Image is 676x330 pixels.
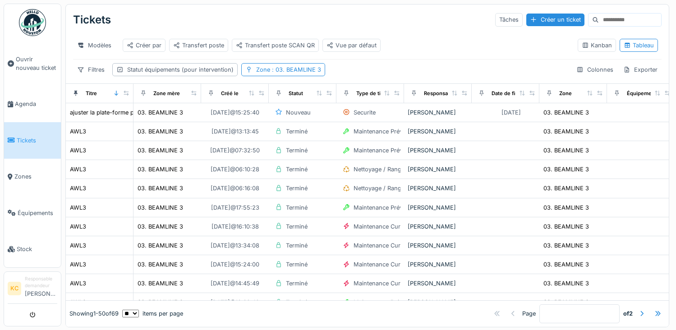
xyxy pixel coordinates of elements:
div: Colonnes [572,63,617,76]
div: Terminé [286,241,308,250]
span: Agenda [15,100,57,108]
div: Zone [559,90,572,97]
div: 03. BEAMLINE 3 [543,298,589,307]
div: Transfert poste SCAN QR [236,41,315,50]
div: Kanban [582,41,612,50]
div: AWL3 [70,127,86,136]
div: AWL3 [70,298,86,307]
div: 03. BEAMLINE 3 [543,260,589,269]
div: 03. BEAMLINE 3 [543,184,589,192]
div: [DATE] @ 06:10:28 [211,165,259,174]
div: [DATE] @ 15:25:40 [211,108,259,117]
div: Équipement [627,90,657,97]
div: 03. BEAMLINE 3 [138,222,183,231]
div: 03. BEAMLINE 3 [543,279,589,288]
div: ajuster la plate-forme pour accrocher les lisses sur Beam 3 [70,108,232,117]
div: [DATE] @ 13:13:45 [212,127,259,136]
div: Créer par [127,41,161,50]
div: Filtres [73,63,109,76]
div: [PERSON_NAME] [408,203,468,212]
div: Transfert poste [173,41,224,50]
div: [DATE] @ 13:34:08 [211,241,259,250]
div: [PERSON_NAME] [408,279,468,288]
div: AWL3 [70,146,86,155]
a: KC Responsable demandeur[PERSON_NAME] [8,275,57,304]
div: 03. BEAMLINE 3 [138,260,183,269]
div: items per page [122,310,183,318]
div: Nettoyage / Rangement [354,184,418,192]
div: Date de fin prévue [492,90,537,97]
div: 03. BEAMLINE 3 [138,184,183,192]
div: [PERSON_NAME] [408,184,468,192]
div: [DATE] @ 06:16:08 [211,184,259,192]
div: Terminé [286,279,308,288]
div: Maintenance Curative [354,222,413,231]
div: AWL3 [70,203,86,212]
div: 03. BEAMLINE 3 [138,203,183,212]
div: [PERSON_NAME] [408,127,468,136]
li: KC [8,282,21,295]
div: Zone [256,65,321,74]
a: Ouvrir nouveau ticket [4,41,61,86]
div: [PERSON_NAME] [408,260,468,269]
div: Créer un ticket [526,14,584,26]
div: Terminé [286,146,308,155]
div: Tableau [624,41,654,50]
div: Modèles [73,39,115,52]
div: Terminé [286,203,308,212]
div: [PERSON_NAME] [408,222,468,231]
div: Terminé [286,184,308,192]
div: Maintenance Préventive [354,203,419,212]
div: [DATE] @ 14:45:49 [211,279,259,288]
span: Zones [14,172,57,181]
div: Tickets [73,8,111,32]
div: Showing 1 - 50 of 69 [69,310,119,318]
div: 03. BEAMLINE 3 [138,165,183,174]
div: Créé le [221,90,239,97]
div: 03. BEAMLINE 3 [138,127,183,136]
strong: of 2 [623,310,633,318]
div: [DATE] @ 15:24:00 [211,260,259,269]
div: Terminé [286,165,308,174]
div: Statut [289,90,303,97]
div: Nettoyage / Rangement [354,165,418,174]
a: Tickets [4,122,61,158]
span: Équipements [18,209,57,217]
div: Maintenance Curative [354,279,413,288]
div: AWL3 [70,279,86,288]
a: Stock [4,231,61,267]
div: Maintenance Préventive [354,298,419,307]
div: [PERSON_NAME] [408,146,468,155]
div: Securite [354,108,376,117]
div: Maintenance Curative [354,260,413,269]
div: 03. BEAMLINE 3 [543,241,589,250]
a: Agenda [4,86,61,122]
div: [DATE] @ 10:32:42 [211,298,259,307]
div: Vue par défaut [327,41,377,50]
div: [PERSON_NAME] [408,298,468,307]
div: Exporter [619,63,662,76]
div: Maintenance Préventive [354,146,419,155]
div: 03. BEAMLINE 3 [543,108,589,117]
div: Terminé [286,260,308,269]
div: Statut équipements (pour intervention) [127,65,234,74]
div: 03. BEAMLINE 3 [138,241,183,250]
div: [DATE] @ 07:32:50 [210,146,260,155]
div: [DATE] @ 17:55:23 [211,203,259,212]
div: [PERSON_NAME] [408,108,468,117]
div: AWL3 [70,241,86,250]
div: AWL3 [70,165,86,174]
div: [DATE] [501,108,521,117]
div: [DATE] @ 16:10:38 [212,222,259,231]
span: Stock [17,245,57,253]
div: Responsable demandeur [25,275,57,289]
div: Maintenance Préventive [354,127,419,136]
div: [PERSON_NAME] [408,241,468,250]
div: [PERSON_NAME] [408,165,468,174]
div: Nouveau [286,108,311,117]
div: 03. BEAMLINE 3 [138,108,183,117]
span: : 03. BEAMLINE 3 [270,66,321,73]
div: Type de ticket [356,90,391,97]
div: Zone mère [153,90,180,97]
div: Page [522,310,536,318]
